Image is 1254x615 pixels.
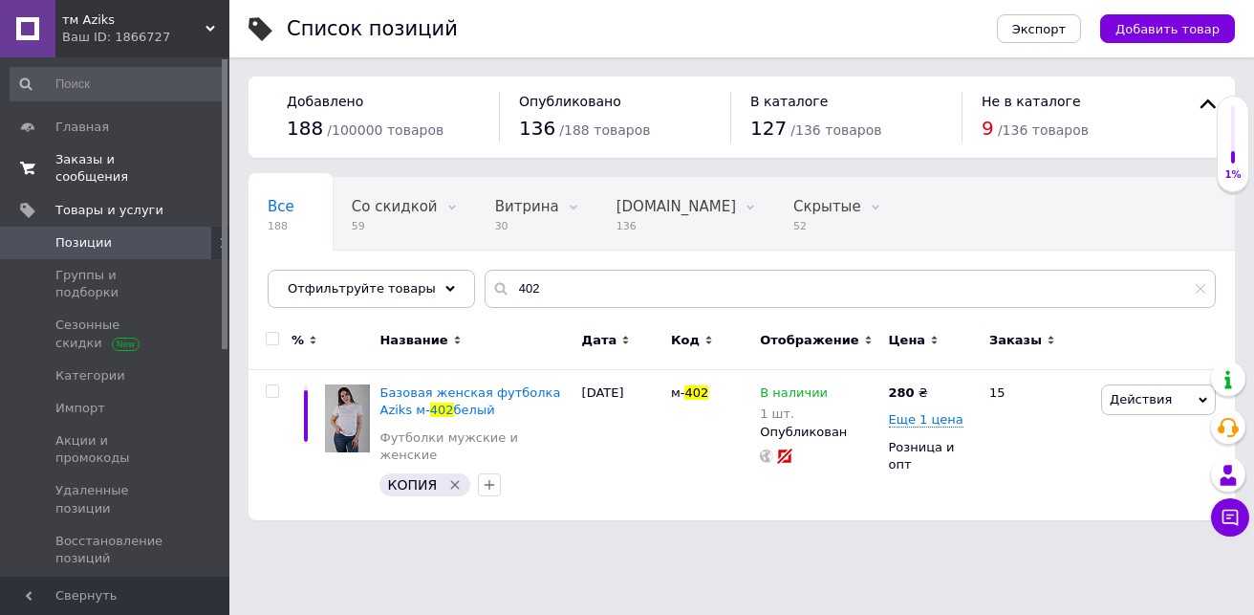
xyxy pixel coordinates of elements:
[1100,14,1235,43] button: Добавить товар
[760,385,828,406] span: В наличии
[55,119,109,136] span: Главная
[352,219,438,233] span: 59
[1115,22,1220,36] span: Добавить товар
[10,67,226,101] input: Поиск
[379,332,447,349] span: Название
[1218,168,1248,182] div: 1%
[1110,392,1172,406] span: Действия
[55,367,125,384] span: Категории
[495,219,559,233] span: 30
[55,482,177,516] span: Удаленные позиции
[750,94,828,109] span: В каталоге
[485,270,1216,308] input: Поиск по названию позиции, артикулу и поисковым запросам
[325,384,370,452] img: Базовая женская футболка Aziks м-402 белый
[55,400,105,417] span: Импорт
[268,271,398,288] span: Опубликованные
[55,267,177,301] span: Группы и подборки
[55,533,177,567] span: Восстановление позиций
[379,385,560,417] a: Базовая женская футболка Aziks м-402белый
[327,122,443,138] span: / 100000 товаров
[379,429,572,464] a: Футболки мужские и женские
[55,234,112,252] span: Позиции
[582,332,617,349] span: Дата
[889,385,915,400] b: 280
[889,412,963,428] span: Еще 1 цена
[760,332,858,349] span: Отображение
[889,384,928,402] div: ₴
[760,424,878,441] div: Опубликован
[760,406,828,421] div: 1 шт.
[287,94,363,109] span: Добавлено
[671,385,685,400] span: м-
[793,219,861,233] span: 52
[684,385,708,400] span: 402
[671,332,700,349] span: Код
[577,370,666,520] div: [DATE]
[616,219,736,233] span: 136
[978,370,1096,520] div: 15
[989,332,1042,349] span: Заказы
[447,477,463,493] svg: Удалить метку
[55,432,177,467] span: Акции и промокоды
[982,94,1081,109] span: Не в каталоге
[495,198,559,215] span: Витрина
[379,385,560,417] span: Базовая женская футболка Aziks м-
[287,19,458,39] div: Список позиций
[997,14,1081,43] button: Экспорт
[790,122,881,138] span: / 136 товаров
[793,198,861,215] span: Скрытые
[982,117,994,140] span: 9
[287,117,323,140] span: 188
[55,151,177,186] span: Заказы и сообщения
[889,439,974,473] div: Розница и опт
[1012,22,1066,36] span: Экспорт
[519,117,555,140] span: 136
[292,332,304,349] span: %
[268,198,294,215] span: Все
[519,94,621,109] span: Опубликовано
[62,29,229,46] div: Ваш ID: 1866727
[352,198,438,215] span: Со скидкой
[559,122,650,138] span: / 188 товаров
[55,202,163,219] span: Товары и услуги
[889,332,926,349] span: Цена
[55,317,177,351] span: Сезонные скидки
[454,403,495,417] span: белый
[750,117,787,140] span: 127
[62,11,205,29] span: тм Aziks
[998,122,1089,138] span: / 136 товаров
[1211,498,1249,537] button: Чат с покупателем
[430,403,454,417] span: 402
[268,219,294,233] span: 188
[387,477,437,493] span: КОПИЯ
[616,198,736,215] span: [DOMAIN_NAME]
[288,281,436,296] span: Отфильтруйте товары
